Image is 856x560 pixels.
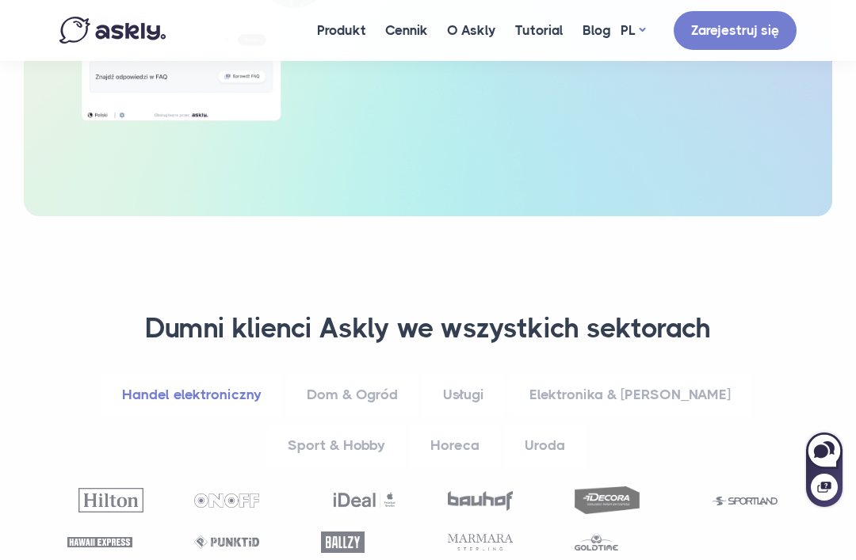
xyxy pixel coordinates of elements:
[194,493,259,508] img: OnOff
[67,537,132,547] img: Hawaii Express
[713,497,778,505] img: Sportland
[410,424,500,467] a: Horeca
[422,373,505,417] a: Usługi
[504,424,586,467] a: Uroda
[59,17,166,44] img: Askly
[321,531,365,553] img: Ballzy
[621,19,645,42] a: PL
[101,373,282,417] a: Handel elektroniczny
[804,429,844,509] iframe: Askly chat
[59,311,797,345] h3: Dumni klienci Askly we wszystkich sektorach
[194,535,259,549] img: Punktid
[332,487,397,512] img: Ideal
[448,534,513,550] img: Marmara Sterling
[509,373,751,417] a: Elektronika & [PERSON_NAME]
[286,373,418,417] a: Dom & Ogród
[78,488,143,512] img: Hilton
[575,533,618,550] img: Goldtime
[674,11,797,50] a: Zarejestruj się
[267,424,406,467] a: Sport & Hobby
[448,491,513,511] img: Bauhof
